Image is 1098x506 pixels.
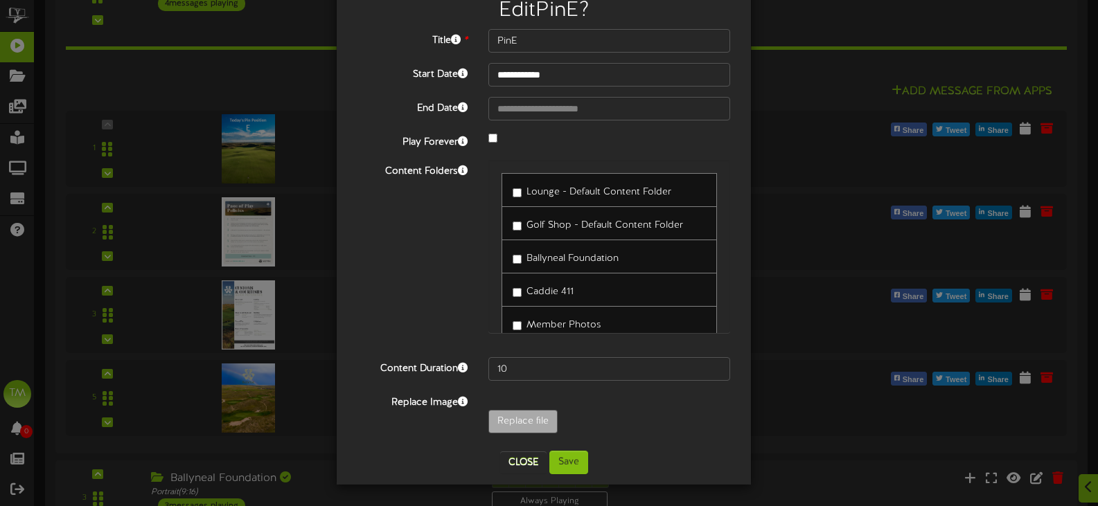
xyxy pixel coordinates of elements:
label: Title [347,29,478,48]
label: Play Forever [347,131,478,150]
span: Lounge - Default Content Folder [526,187,671,197]
label: Start Date [347,63,478,82]
span: Caddie 411 [526,287,574,297]
input: Ballyneal Foundation [513,255,522,264]
input: 15 [488,357,730,381]
label: End Date [347,97,478,116]
input: Title [488,29,730,53]
button: Save [549,451,588,474]
label: Content Folders [347,160,478,179]
input: Caddie 411 [513,288,522,297]
input: Golf Shop - Default Content Folder [513,222,522,231]
span: Ballyneal Foundation [526,253,619,264]
label: Replace Image [347,391,478,410]
button: Close [500,451,547,473]
label: Content Duration [347,357,478,376]
span: Member Photos [526,320,601,330]
span: Golf Shop - Default Content Folder [526,220,683,231]
input: Member Photos [513,321,522,330]
input: Lounge - Default Content Folder [513,188,522,197]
